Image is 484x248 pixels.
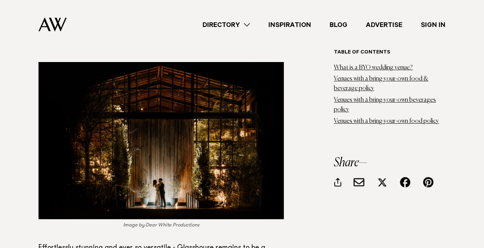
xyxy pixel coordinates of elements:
a: Venues with a bring-your-own food & beverage policy [334,76,428,92]
a: Advertise [357,20,412,30]
a: Venues with a bring-your-own beverages policy [334,97,436,113]
a: Sign In [412,20,455,30]
a: Blog [320,20,357,30]
a: Inspiration [259,20,320,30]
h3: Share [334,157,445,169]
em: Image by Dear White Productions [123,223,199,228]
h6: Table of contents [334,49,445,57]
a: Directory [193,20,259,30]
a: Venues with a bring-your-own food policy [334,118,439,124]
a: What is a BYO wedding venue? [334,64,413,70]
img: Auckland Weddings Logo [39,17,67,32]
